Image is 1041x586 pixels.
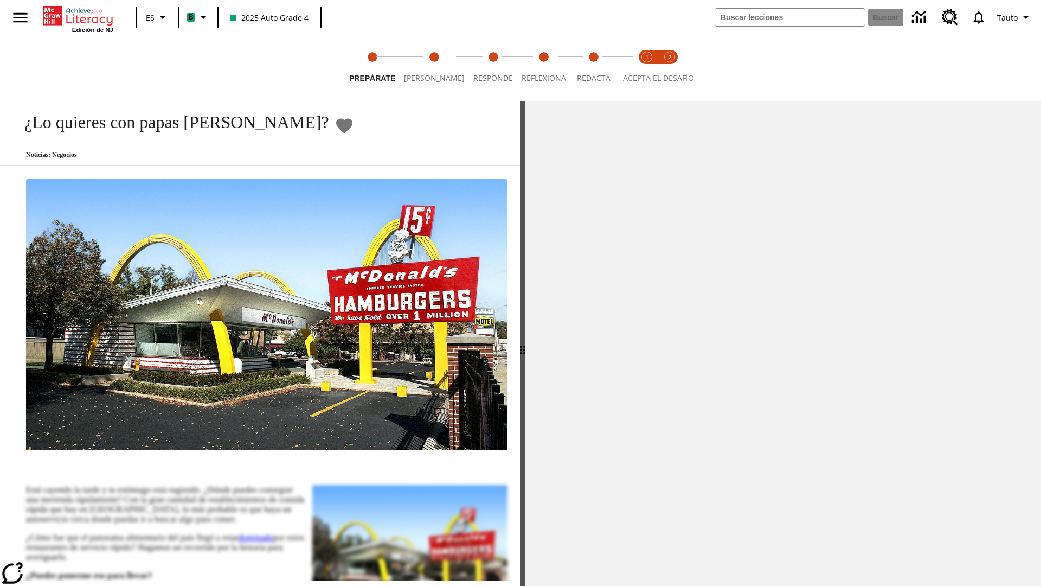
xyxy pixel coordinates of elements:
button: Reflexiona step 4 of 5 [513,37,575,97]
span: Tauto [997,12,1018,23]
text: 1 [646,54,648,61]
a: Notificaciones [965,3,993,31]
span: Responde [473,73,513,83]
span: ACEPTA EL DESAFÍO [623,73,694,83]
button: Acepta el desafío contesta step 2 of 2 [654,37,685,97]
button: Responde step 3 of 5 [465,37,522,97]
h1: ¿Lo quieres con papas [PERSON_NAME]? [13,112,329,132]
span: 2025 Auto Grade 4 [230,12,309,23]
button: Abrir el menú lateral [4,2,36,34]
span: Prepárate [349,74,395,82]
div: Pulsa la tecla de intro o la barra espaciadora y luego presiona las flechas de derecha e izquierd... [520,101,525,586]
span: Redacta [577,73,611,83]
button: Lee step 2 of 5 [395,37,473,97]
span: Reflexiona [522,73,566,83]
span: B [188,10,194,24]
span: [PERSON_NAME] [404,73,465,83]
button: Redacta step 5 of 5 [566,37,621,97]
p: Noticias: Negocios [13,151,354,159]
span: ES [146,12,155,23]
img: Uno de los primeros locales de McDonald's, con el icónico letrero rojo y los arcos amarillos. [26,179,507,450]
a: Centro de información [905,3,935,33]
button: Perfil/Configuración [993,8,1037,27]
a: Centro de recursos, Se abrirá en una pestaña nueva. [935,3,965,32]
button: Añadir a mis Favoritas - ¿Lo quieres con papas fritas? [335,116,354,135]
button: Boost El color de la clase es verde menta. Cambiar el color de la clase. [182,8,214,27]
span: Edición de NJ [72,27,113,33]
button: Acepta el desafío lee step 1 of 2 [631,37,663,97]
button: Lenguaje: ES, Selecciona un idioma [140,8,175,27]
div: Portada [43,4,113,33]
button: Prepárate step 1 of 5 [340,37,404,97]
text: 2 [669,54,671,61]
input: Buscar campo [715,9,865,26]
div: activity [525,101,1041,586]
